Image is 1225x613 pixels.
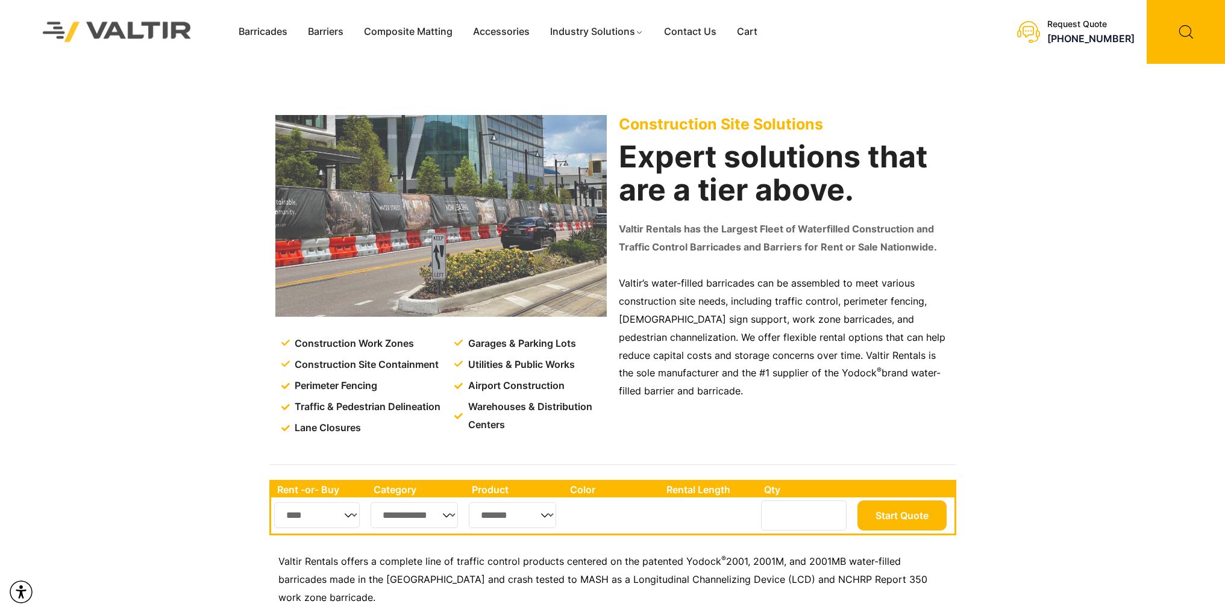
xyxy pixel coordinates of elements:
[619,220,950,257] p: Valtir Rentals has the Largest Fleet of Waterfilled Construction and Traffic Control Barricades a...
[857,500,947,531] button: Start Quote
[298,23,354,41] a: Barriers
[292,356,439,374] span: Construction Site Containment
[465,398,609,434] span: Warehouses & Distribution Centers
[758,482,854,497] th: Qty
[465,356,575,374] span: Utilities & Public Works
[278,555,721,567] span: Valtir Rentals offers a complete line of traffic control products centered on the patented Yodock
[877,366,882,375] sup: ®
[292,419,361,437] span: Lane Closures
[465,335,576,353] span: Garages & Parking Lots
[619,275,950,400] p: Valtir’s water-filled barricades can be assembled to meet various construction site needs, includ...
[292,398,440,416] span: Traffic & Pedestrian Delineation
[278,555,927,603] span: 2001, 2001M, and 2001MB water-filled barricades made in the [GEOGRAPHIC_DATA] and crash tested to...
[1047,19,1135,30] div: Request Quote
[619,115,950,133] p: Construction Site Solutions
[564,482,661,497] th: Color
[540,23,654,41] a: Industry Solutions
[292,335,414,353] span: Construction Work Zones
[1047,33,1135,45] a: [PHONE_NUMBER]
[292,377,377,395] span: Perimeter Fencing
[727,23,768,41] a: Cart
[654,23,727,41] a: Contact Us
[271,482,368,497] th: Rent -or- Buy
[463,23,540,41] a: Accessories
[228,23,298,41] a: Barricades
[354,23,463,41] a: Composite Matting
[465,377,565,395] span: Airport Construction
[721,554,726,563] sup: ®
[27,6,207,57] img: Valtir Rentals
[619,140,950,207] h2: Expert solutions that are a tier above.
[368,482,466,497] th: Category
[660,482,758,497] th: Rental Length
[466,482,564,497] th: Product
